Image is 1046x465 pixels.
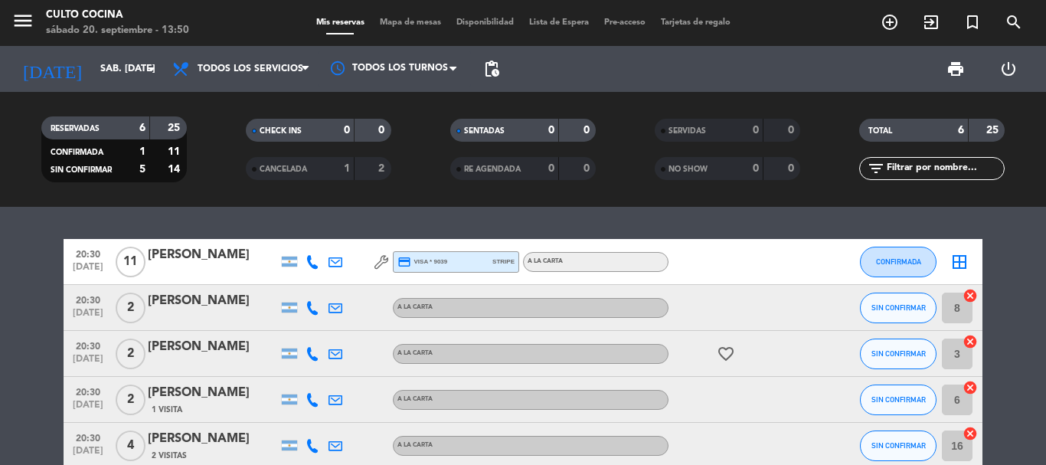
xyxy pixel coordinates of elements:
[653,18,738,27] span: Tarjetas de regalo
[583,125,593,136] strong: 0
[309,18,372,27] span: Mis reservas
[871,303,926,312] span: SIN CONFIRMAR
[11,9,34,38] button: menu
[860,431,936,461] button: SIN CONFIRMAR
[148,291,278,311] div: [PERSON_NAME]
[69,336,107,354] span: 20:30
[148,429,278,449] div: [PERSON_NAME]
[397,255,447,269] span: visa * 9039
[946,60,965,78] span: print
[11,9,34,32] i: menu
[521,18,597,27] span: Lista de Espera
[51,149,103,156] span: CONFIRMADA
[963,334,978,349] i: cancel
[958,125,964,136] strong: 6
[372,18,449,27] span: Mapa de mesas
[1005,13,1023,31] i: search
[963,288,978,303] i: cancel
[378,125,387,136] strong: 0
[397,396,433,402] span: A LA CARTA
[344,163,350,174] strong: 1
[860,247,936,277] button: CONFIRMADA
[668,165,708,173] span: NO SHOW
[876,257,921,266] span: CONFIRMADA
[464,165,521,173] span: RE AGENDADA
[788,163,797,174] strong: 0
[548,163,554,174] strong: 0
[116,293,145,323] span: 2
[871,395,926,404] span: SIN CONFIRMAR
[753,125,759,136] strong: 0
[397,350,433,356] span: A LA CARTA
[69,262,107,280] span: [DATE]
[148,245,278,265] div: [PERSON_NAME]
[464,127,505,135] span: SENTADAS
[668,127,706,135] span: SERVIDAS
[986,125,1002,136] strong: 25
[344,125,350,136] strong: 0
[963,426,978,441] i: cancel
[397,304,433,310] span: A LA CARTA
[69,290,107,308] span: 20:30
[867,159,885,178] i: filter_list
[116,339,145,369] span: 2
[69,400,107,418] span: [DATE]
[46,23,189,38] div: sábado 20. septiembre - 13:50
[860,385,936,415] button: SIN CONFIRMAR
[69,428,107,446] span: 20:30
[871,441,926,450] span: SIN CONFIRMAR
[868,127,892,135] span: TOTAL
[116,247,145,277] span: 11
[982,46,1035,92] div: LOG OUT
[260,165,307,173] span: CANCELADA
[69,308,107,326] span: [DATE]
[152,450,187,462] span: 2 Visitas
[860,339,936,369] button: SIN CONFIRMAR
[788,125,797,136] strong: 0
[528,258,563,264] span: A LA CARTA
[583,163,593,174] strong: 0
[116,385,145,415] span: 2
[168,123,183,133] strong: 25
[139,146,145,157] strong: 1
[116,431,145,461] span: 4
[963,13,982,31] i: turned_in_not
[860,293,936,323] button: SIN CONFIRMAR
[753,163,759,174] strong: 0
[881,13,899,31] i: add_circle_outline
[885,160,1004,177] input: Filtrar por nombre...
[999,60,1018,78] i: power_settings_new
[51,125,100,133] span: RESERVADAS
[152,404,182,416] span: 1 Visita
[69,354,107,372] span: [DATE]
[168,164,183,175] strong: 14
[871,349,926,358] span: SIN CONFIRMAR
[492,257,515,267] span: stripe
[69,244,107,262] span: 20:30
[148,337,278,357] div: [PERSON_NAME]
[139,164,145,175] strong: 5
[378,163,387,174] strong: 2
[950,253,969,271] i: border_all
[717,345,735,363] i: favorite_border
[198,64,303,74] span: Todos los servicios
[148,383,278,403] div: [PERSON_NAME]
[482,60,501,78] span: pending_actions
[548,125,554,136] strong: 0
[597,18,653,27] span: Pre-acceso
[397,255,411,269] i: credit_card
[139,123,145,133] strong: 6
[449,18,521,27] span: Disponibilidad
[51,166,112,174] span: SIN CONFIRMAR
[69,446,107,463] span: [DATE]
[922,13,940,31] i: exit_to_app
[69,382,107,400] span: 20:30
[11,52,93,86] i: [DATE]
[397,442,433,448] span: A LA CARTA
[168,146,183,157] strong: 11
[142,60,161,78] i: arrow_drop_down
[260,127,302,135] span: CHECK INS
[46,8,189,23] div: CULTO COCINA
[963,380,978,395] i: cancel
